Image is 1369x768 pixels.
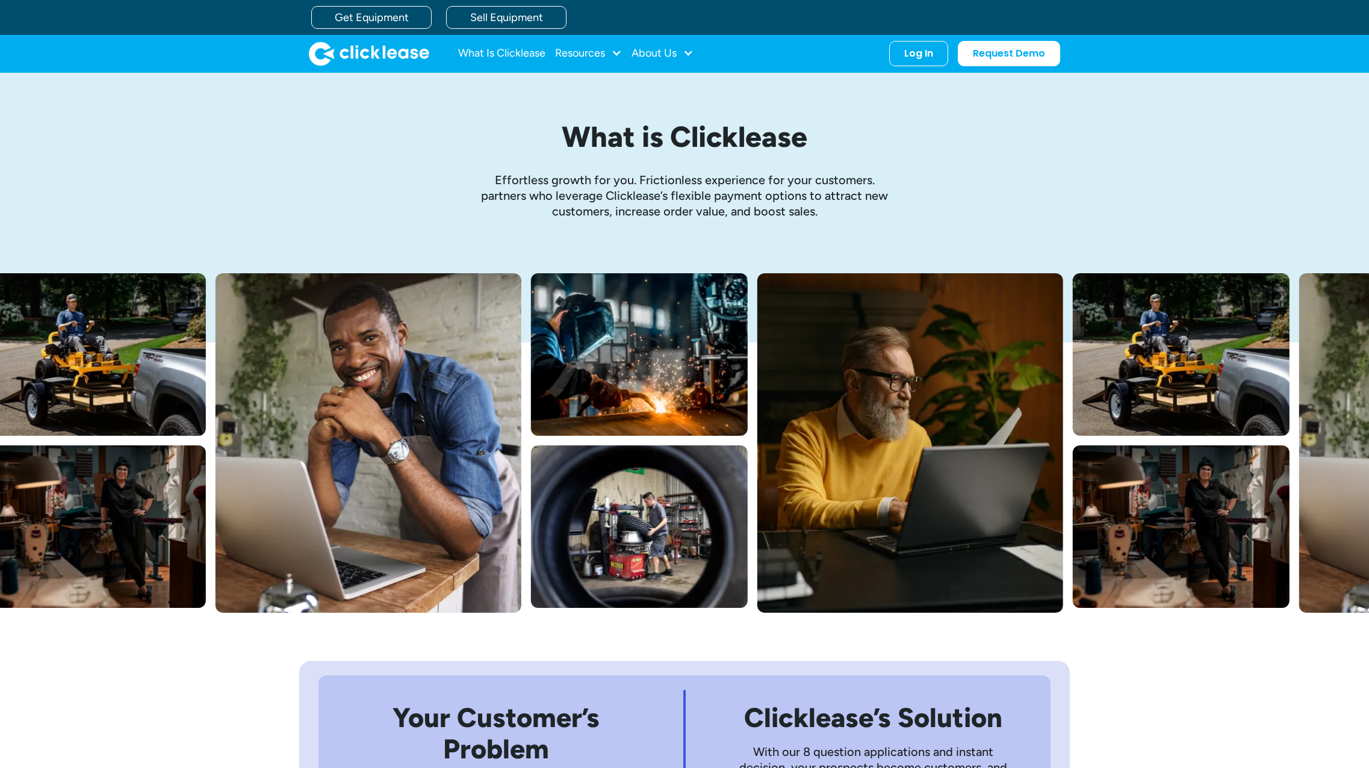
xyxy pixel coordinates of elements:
[311,6,432,29] a: Get Equipment
[458,42,545,66] a: What Is Clicklease
[216,273,521,613] img: A smiling man in a blue shirt and apron leaning over a table with a laptop
[1073,273,1290,436] img: Man with hat and blue shirt driving a yellow lawn mower onto a trailer
[474,172,895,219] p: Effortless growth ﻿for you. Frictionless experience for your customers. partners who leverage Cli...
[555,42,622,66] div: Resources
[632,42,694,66] div: About Us
[904,48,933,60] div: Log In
[958,41,1060,66] a: Request Demo
[402,121,967,153] h1: What is Clicklease
[531,273,748,436] img: A welder in a large mask working on a large pipe
[757,273,1063,613] img: Bearded man in yellow sweter typing on his laptop while sitting at his desk
[734,702,1012,733] h2: Clicklease’s Solution
[1073,445,1290,608] img: a woman standing next to a sewing machine
[531,445,748,608] img: A man fitting a new tire on a rim
[446,6,567,29] a: Sell Equipment
[357,702,635,764] h2: Your Customer’s Problem
[309,42,429,66] img: Clicklease logo
[309,42,429,66] a: home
